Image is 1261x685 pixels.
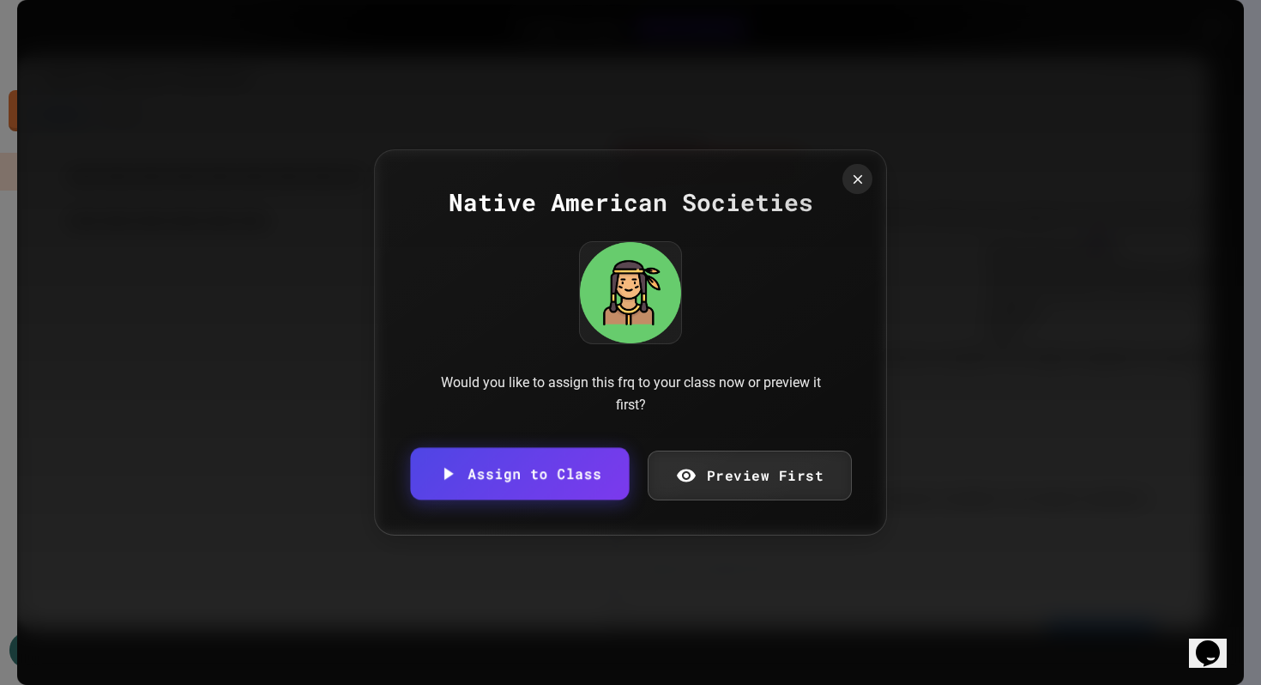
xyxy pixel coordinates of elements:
a: Assign to Class [410,447,629,500]
iframe: chat widget [1189,616,1244,668]
div: Native American Societies [409,185,852,221]
a: Preview First [648,451,853,500]
div: Would you like to assign this frq to your class now or preview it first? [425,372,836,415]
img: Native American Societies [580,242,681,343]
